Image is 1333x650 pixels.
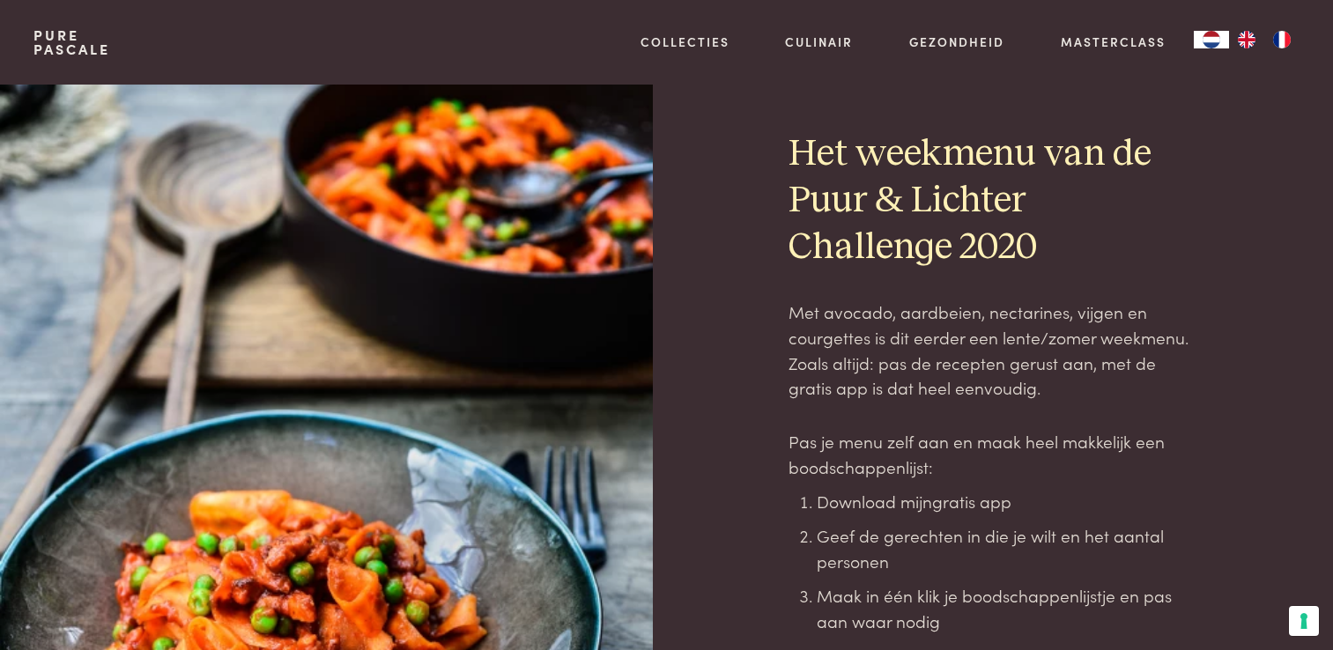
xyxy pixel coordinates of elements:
[1061,33,1166,51] a: Masterclass
[1229,31,1264,48] a: EN
[789,429,1192,479] p: Pas je menu zelf aan en maak heel makkelijk een boodschappenlijst:
[1194,31,1229,48] a: NL
[1194,31,1300,48] aside: Language selected: Nederlands
[817,583,1192,633] li: Maak in één klik je boodschappenlijstje en pas aan waar nodig
[1289,606,1319,636] button: Uw voorkeuren voor toestemming voor trackingtechnologieën
[1229,31,1300,48] ul: Language list
[1194,31,1229,48] div: Language
[817,523,1192,573] li: Geef de gerechten in die je wilt en het aantal personen
[785,33,853,51] a: Culinair
[789,131,1192,271] h2: Het weekmenu van de Puur & Lichter Challenge 2020
[817,489,1192,514] li: Download mijn
[1264,31,1300,48] a: FR
[932,489,1011,513] a: gratis app
[789,299,1192,401] p: Met avocado, aardbeien, nectarines, vijgen en courgettes is dit eerder een lente/zomer weekmenu. ...
[909,33,1004,51] a: Gezondheid
[641,33,729,51] a: Collecties
[33,28,110,56] a: PurePascale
